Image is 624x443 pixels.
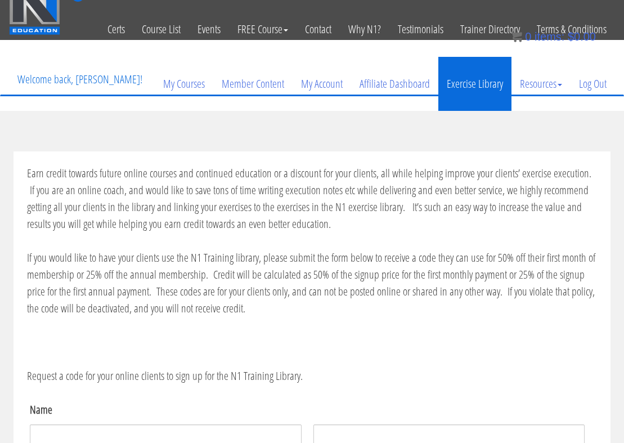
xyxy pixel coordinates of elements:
[30,402,52,417] label: Name
[9,57,151,102] p: Welcome back, [PERSON_NAME]!
[389,2,452,57] a: Testimonials
[528,2,615,57] a: Terms & Conditions
[438,57,511,111] a: Exercise Library
[511,30,596,43] a: 0 items: $0.00
[133,2,189,57] a: Course List
[27,165,597,232] p: Earn credit towards future online courses and continued education or a discount for your clients,...
[571,57,615,111] a: Log Out
[535,30,564,43] span: items:
[213,57,293,111] a: Member Content
[511,57,571,111] a: Resources
[351,57,438,111] a: Affiliate Dashboard
[511,31,522,42] img: icon11.png
[452,2,528,57] a: Trainer Directory
[155,57,213,111] a: My Courses
[293,57,351,111] a: My Account
[568,30,574,43] span: $
[297,2,340,57] a: Contact
[568,30,596,43] bdi: 0.00
[189,2,229,57] a: Events
[340,2,389,57] a: Why N1?
[525,30,531,43] span: 0
[27,249,597,317] p: If you would like to have your clients use the N1 Training library, please submit the form below ...
[27,368,597,384] p: Request a code for your online clients to sign up for the N1 Training Library.
[99,2,133,57] a: Certs
[229,2,297,57] a: FREE Course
